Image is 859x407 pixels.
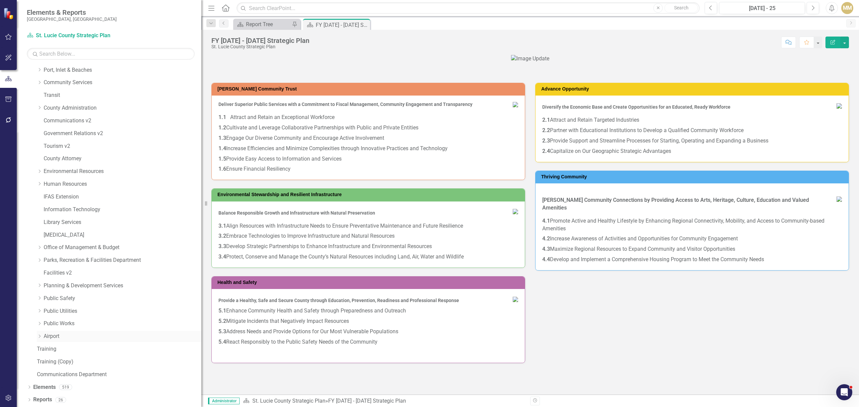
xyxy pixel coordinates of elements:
p: Partner with Educational Institutions to Develop a Qualified Community Workforce [542,125,842,136]
h3: Environmental Stewardship and Resilient Infrastructure [217,192,521,197]
p: Capitalize on Our Geographic Strategic Advantages [542,146,842,155]
div: 519 [59,384,72,390]
a: IFAS Extension [44,193,201,201]
small: [GEOGRAPHIC_DATA], [GEOGRAPHIC_DATA] [27,16,117,22]
a: Report Tree [235,20,290,28]
a: Facilities v2 [44,269,201,277]
strong: 5.2 [218,318,226,324]
h3: Health and Safety [217,280,521,285]
strong: 5.1 [218,307,226,314]
span: Provide a Healthy, Safe and Secure County through Education, Prevention, Readiness and Profession... [218,298,459,303]
input: Search ClearPoint... [237,2,700,14]
span: Balance Responsible Growth and Infrastructure with Natural Preservation [218,210,375,216]
img: 6.Env.Steward%20small.png [513,209,518,214]
input: Search Below... [27,48,195,60]
a: Transit [44,92,201,99]
a: Public Utilities [44,307,201,315]
img: Image Update [511,55,549,63]
button: MM [841,2,853,14]
strong: 3.4 [218,253,226,260]
a: Port, Inlet & Beaches [44,66,201,74]
p: Embrace Technologies to Improve Infrastructure and Natural Resources [218,231,518,241]
strong: 4.3 [542,246,550,252]
p: React Responsibly to the Public Safety Needs of the Community [218,337,518,347]
div: FY [DATE] - [DATE] Strategic Plan [211,37,309,44]
p: Address Needs and Provide Options for Our Most Vulnerable Populations [218,327,518,337]
div: St. Lucie County Strategic Plan [211,44,309,49]
strong: 4.4 [542,256,550,263]
p: Provide Easy Access to Information and Services [218,154,518,164]
strong: 3.1 [218,223,226,229]
a: Planning & Development Services [44,282,201,290]
div: FY [DATE] - [DATE] Strategic Plan [328,398,406,404]
strong: 5.4 [218,339,226,345]
p: Develop and Implement a Comprehensive Housing Program to Meet the Community Needs [542,254,842,264]
strong: 1.1 [218,114,226,120]
a: Public Works [44,320,201,328]
strong: 1.2 [218,124,226,131]
img: 4.%20Foster.Comm.Trust%20small.png [513,102,518,107]
a: Communications v2 [44,117,201,125]
a: County Attorney [44,155,201,163]
a: Tourism v2 [44,142,201,150]
p: Attract and Retain Targeted Industries [542,115,842,125]
a: Elements [33,384,56,391]
a: Government Relations v2 [44,130,201,137]
h3: Thriving Community [541,174,845,179]
p: Promote Active and Healthy Lifestyle by Enhancing Regional Connectivity, Mobility, and Access to ... [542,216,842,234]
iframe: Intercom live chat [836,384,852,400]
div: 26 [55,397,66,403]
strong: 2.1 [542,117,550,123]
a: Training [37,345,201,353]
a: Parks, Recreation & Facilities Department [44,256,201,264]
button: Search [664,3,698,13]
p: Provide Support and Streamline Processes for Starting, Operating and Expanding a Business [542,136,842,146]
strong: 3.3 [218,243,226,249]
p: Increase Efficiencies and Minimize Complexities through Innovative Practices and Technology [218,143,518,154]
div: [DATE] - 25 [721,4,803,12]
button: [DATE] - 25 [719,2,805,14]
strong: 2.2 [542,127,550,133]
strong: 1.3 [218,135,226,141]
p: Mitigate Incidents that Negatively Impact Resources [218,316,518,327]
img: 7.Thrive.Comm%20small.png [837,196,842,202]
strong: 5.3 [218,328,226,335]
img: 8.Health.Safety%20small.png [513,297,518,302]
p: Protect, Conserve and Manage the County’s Natural Resources including Land, Air, Water and Wildlife [218,252,518,261]
div: Report Tree [246,20,290,28]
p: Engage Our Diverse Community and Encourage Active Involvement [218,133,518,143]
p: Ensure Financial Resiliency [218,164,518,173]
strong: 4.1 [542,218,550,224]
img: ClearPoint Strategy [3,7,15,19]
span: Administrator [208,398,240,404]
p: Increase Awareness of Activities and Opportunities for Community Engagement [542,234,842,244]
strong: 1.5 [218,156,226,162]
a: Environmental Resources [44,168,201,175]
h3: [PERSON_NAME] Community Trust [217,86,521,92]
a: Information Technology [44,206,201,214]
a: St. Lucie County Strategic Plan [27,32,111,40]
a: Community Services [44,79,201,86]
span: Search [674,5,689,10]
a: County Administration [44,104,201,112]
a: Library Services [44,219,201,226]
a: Human Resources [44,180,201,188]
strong: [PERSON_NAME] Community Connections by Providing Access to Arts, Heritage, Culture, Education and... [542,197,809,211]
h3: Advance Opportunity [541,86,845,92]
img: 5.Adv.Opportunity%20small%20v2.png [837,103,842,109]
p: Develop Strategic Partnerships to Enhance Infrastructure and Environmental Resources [218,241,518,252]
a: Airport [44,333,201,340]
a: Reports [33,396,52,404]
span: Diversify the Economic Base and Create Opportunities for an Educated, Ready Workforce [542,104,730,110]
strong: 2.4 [542,148,550,154]
a: Public Safety [44,295,201,302]
div: » [243,397,525,405]
span: Attract and Retain an Exceptional Workforce [230,114,335,120]
span: Deliver Superior Public Services with a Commitment to Fiscal Management, Community Engagement and... [218,102,472,107]
span: Elements & Reports [27,8,117,16]
a: Training (Copy) [37,358,201,366]
strong: 1.4 [218,145,226,152]
p: Cultivate and Leverage Collaborative Partnerships with Public and Private Entities [218,123,518,133]
div: FY [DATE] - [DATE] Strategic Plan [316,21,368,29]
